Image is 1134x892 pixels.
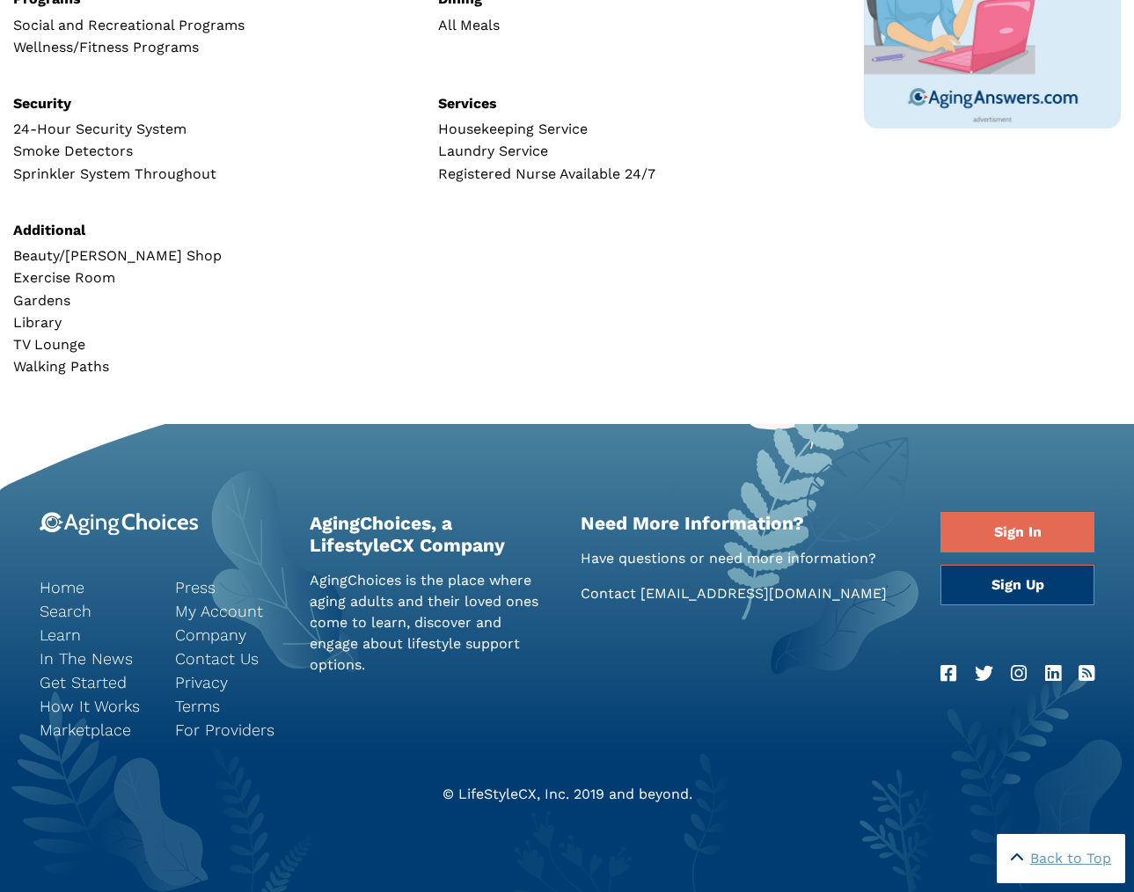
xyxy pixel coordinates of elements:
[581,548,915,569] p: Have questions or need more information?
[940,660,956,688] a: Facebook
[40,599,149,623] a: Search
[1079,660,1094,688] a: RSS Feed
[13,122,412,136] div: 24-Hour Security System
[940,565,1094,605] a: Sign Up
[13,249,412,263] div: Beauty/[PERSON_NAME] Shop
[640,585,887,602] a: [EMAIL_ADDRESS][DOMAIN_NAME]
[40,575,149,599] a: Home
[438,122,837,136] div: Housekeeping Service
[13,223,412,238] div: Additional
[175,599,284,623] a: My Account
[1045,660,1061,688] a: LinkedIn
[40,694,149,718] a: How It Works
[13,97,412,111] div: Security
[40,718,149,742] a: Marketplace
[13,18,412,33] div: Social and Recreational Programs
[310,570,553,676] p: AgingChoices is the place where aging adults and their loved ones come to learn, discover and eng...
[581,512,915,534] h2: Need More Information?
[40,512,199,536] img: 9-logo.svg
[975,660,993,688] a: Twitter
[1030,848,1111,869] span: Back to Top
[175,647,284,670] a: Contact Us
[175,718,284,742] a: For Providers
[13,271,412,285] div: Exercise Room
[175,623,284,647] a: Company
[438,167,837,181] div: Registered Nurse Available 24/7
[26,784,1108,805] div: © LifeStyleCX, Inc. 2019 and beyond.
[581,583,915,604] p: Contact
[13,294,412,308] div: Gardens
[13,316,412,330] div: Library
[13,144,412,158] div: Smoke Detectors
[310,512,553,556] h2: AgingChoices, a LifestyleCX Company
[175,575,284,599] a: Press
[175,694,284,718] a: Terms
[438,144,837,158] div: Laundry Service
[13,40,412,55] div: Wellness/Fitness Programs
[13,338,412,352] div: TV Lounge
[40,647,149,670] a: In The News
[940,512,1094,552] a: Sign In
[438,18,837,33] div: All Meals
[40,670,149,694] a: Get Started
[1011,660,1027,688] a: Instagram
[40,623,149,647] a: Learn
[13,167,412,181] div: Sprinkler System Throughout
[438,97,837,111] div: Services
[13,360,412,374] div: Walking Paths
[175,670,284,694] a: Privacy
